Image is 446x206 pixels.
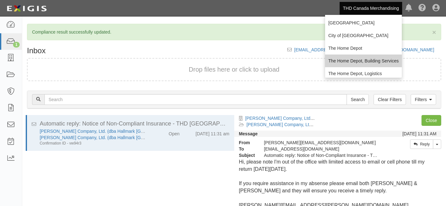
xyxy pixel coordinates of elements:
div: Confirmation ID - vw94r3 [40,141,146,146]
a: Reply [410,139,433,149]
img: logo-5460c22ac91f19d4615b14bd174203de0afe785f0fc80cf4dbbc73dc1793850b.png [5,3,49,14]
button: Close [432,29,436,35]
input: Search [347,94,369,105]
div: Open [169,128,179,137]
a: The Home Depot, Logistics [325,67,402,80]
a: [GEOGRAPHIC_DATA] [325,16,402,29]
div: 1 [13,42,20,48]
div: Automatic reply: Notice of Non-Compliant Insurance - THD Canada Merchandising [40,120,230,128]
div: [DATE] 11:31 AM [403,131,436,137]
a: [PERSON_NAME] Company, Ltd. (dba Hallmark [GEOGRAPHIC_DATA]) [247,122,391,127]
a: The Home Depot, Building Services [325,55,402,67]
input: Search [44,94,347,105]
div: Automatic reply: Notice of Non-Compliant Insurance - THD Canada Merchandising [259,152,385,158]
span: × [432,29,436,36]
strong: From [234,139,259,146]
a: Clear Filters [374,94,406,105]
div: [PERSON_NAME][EMAIL_ADDRESS][DOMAIN_NAME] [259,139,385,146]
i: Help Center - Complianz [418,4,426,12]
strong: To [234,146,259,152]
a: City of [GEOGRAPHIC_DATA] [325,29,402,42]
h1: Inbox [27,47,46,55]
div: [DATE] 11:31 am [196,128,229,137]
p: If you require assistance in my absense please email both [PERSON_NAME] & [PERSON_NAME] and they ... [239,180,437,195]
strong: Message [239,131,258,136]
a: Close [422,115,441,126]
a: [PERSON_NAME] Company, Ltd. (dba Hallmark [GEOGRAPHIC_DATA]) [245,116,389,121]
a: [URL][DOMAIN_NAME] [387,47,441,52]
div: agreement-vxfp9k@thdcanadamerchandising.complianz.com [259,146,385,152]
a: The Home Depot [325,42,402,55]
p: Compliance result successfully updated. [32,29,436,35]
a: [PERSON_NAME] Company, Ltd. (dba Hallmark [GEOGRAPHIC_DATA]) [40,135,184,140]
a: Filters [411,94,436,105]
p: Hi, please note I'm out of the office with limited access to email or cell phone till my return [... [239,158,437,173]
button: Drop files here or click to upload [189,65,280,74]
strong: Subject [234,152,259,158]
a: [PERSON_NAME] Company, Ltd. (dba Hallmark [GEOGRAPHIC_DATA]) [40,129,184,134]
a: [EMAIL_ADDRESS][DOMAIN_NAME] [294,47,369,52]
a: THD Canada Merchandising [340,2,402,15]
